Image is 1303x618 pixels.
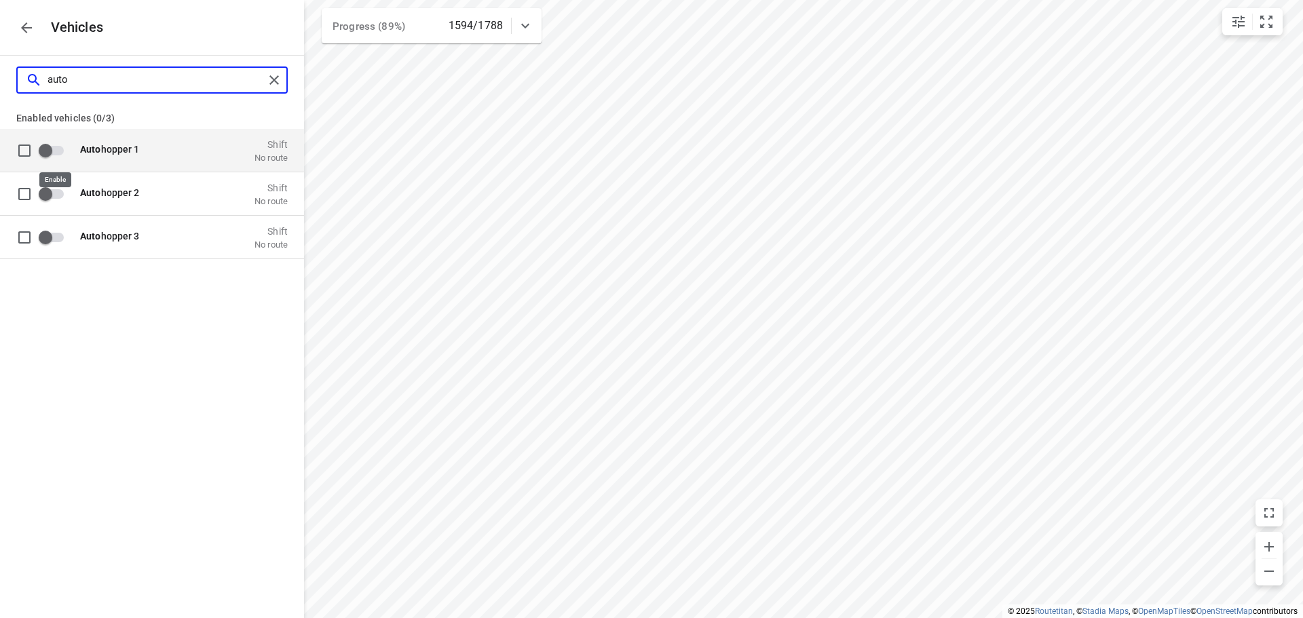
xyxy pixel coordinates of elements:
p: Shift [254,225,288,236]
button: Map settings [1225,8,1252,35]
p: No route [254,195,288,206]
span: Enable [38,180,72,206]
span: hopper 3 [80,230,140,241]
button: Fit zoom [1253,8,1280,35]
b: Auto [80,230,101,241]
a: OpenStreetMap [1196,606,1253,616]
span: Enable [38,224,72,250]
span: Progress (89%) [333,20,405,33]
div: Progress (89%)1594/1788 [322,8,542,43]
p: Shift [254,138,288,149]
p: Shift [254,182,288,193]
b: Auto [80,187,101,197]
p: No route [254,239,288,250]
span: hopper 2 [80,187,140,197]
p: No route [254,152,288,163]
div: small contained button group [1222,8,1283,35]
a: OpenMapTiles [1138,606,1190,616]
p: Vehicles [40,20,104,35]
li: © 2025 , © , © © contributors [1008,606,1298,616]
input: Search vehicles [48,69,264,90]
b: Auto [80,143,101,154]
a: Routetitan [1035,606,1073,616]
span: hopper 1 [80,143,140,154]
p: 1594/1788 [449,18,503,34]
a: Stadia Maps [1082,606,1129,616]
